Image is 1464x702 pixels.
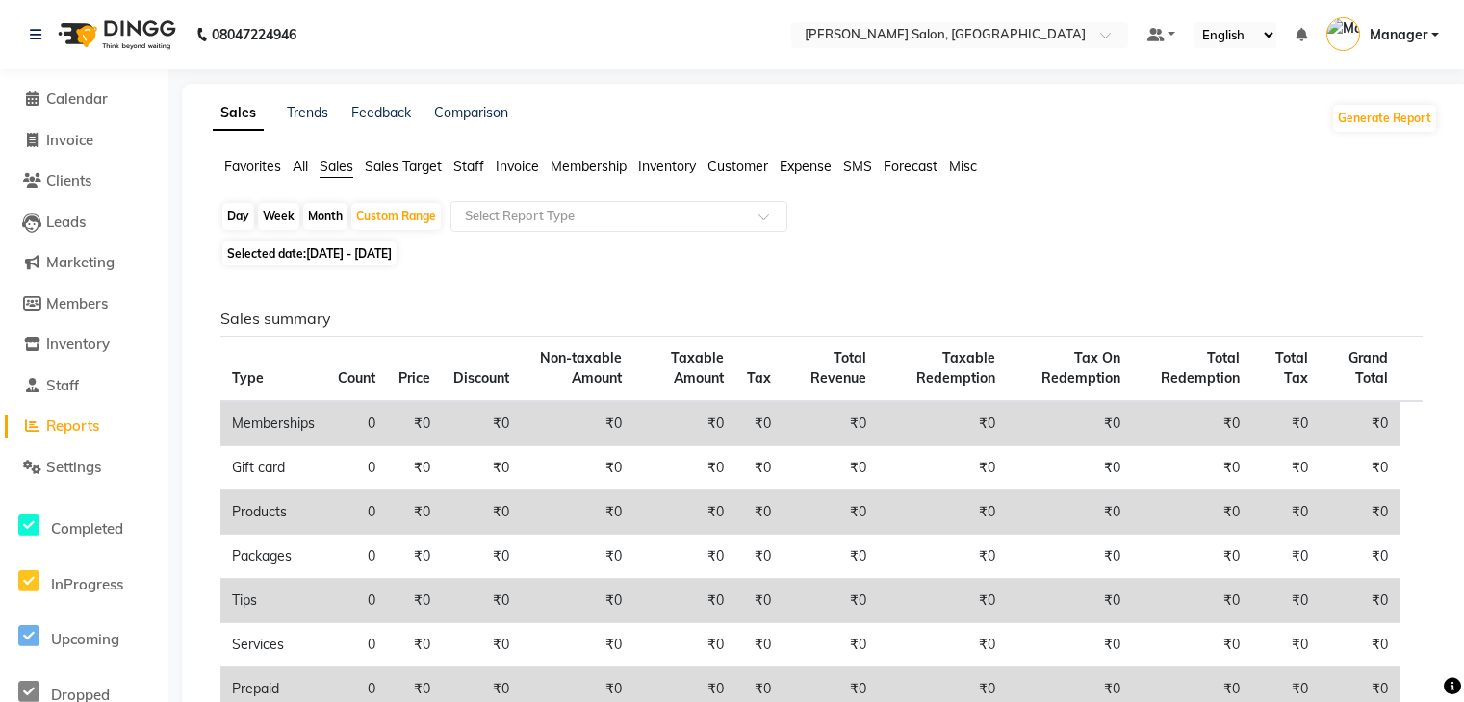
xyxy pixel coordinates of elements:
td: 0 [326,490,387,535]
td: Tips [220,579,326,623]
td: ₹0 [735,446,783,490]
td: ₹0 [1132,579,1251,623]
td: ₹0 [783,535,879,579]
td: ₹0 [1007,579,1132,623]
td: ₹0 [783,446,879,490]
span: Taxable Redemption [916,349,995,387]
td: ₹0 [783,401,879,446]
td: 0 [326,579,387,623]
a: Members [5,293,164,315]
td: ₹0 [1007,535,1132,579]
a: Inventory [5,334,164,356]
button: Generate Report [1333,105,1436,132]
td: Services [220,623,326,667]
td: ₹0 [878,535,1007,579]
span: Sales Target [365,158,442,175]
h6: Sales summary [220,310,1423,328]
td: ₹0 [783,490,879,535]
span: Count [338,369,375,387]
span: [DATE] - [DATE] [306,246,392,261]
span: Staff [46,376,79,394]
td: ₹0 [735,401,783,446]
td: ₹0 [633,446,734,490]
span: Settings [46,458,101,476]
span: Invoice [496,158,539,175]
td: ₹0 [783,579,879,623]
td: ₹0 [735,490,783,535]
a: Staff [5,375,164,397]
a: Invoice [5,130,164,152]
td: ₹0 [878,579,1007,623]
td: ₹0 [1132,446,1251,490]
span: Customer [707,158,768,175]
td: ₹0 [878,446,1007,490]
span: Selected date: [222,241,397,265]
td: ₹0 [521,490,633,535]
td: ₹0 [1007,623,1132,667]
td: Memberships [220,401,326,446]
div: Day [222,203,254,230]
span: Inventory [638,158,696,175]
td: ₹0 [1132,401,1251,446]
span: Total Revenue [810,349,866,387]
td: ₹0 [1251,401,1321,446]
td: ₹0 [1007,446,1132,490]
td: ₹0 [1007,490,1132,535]
td: ₹0 [878,401,1007,446]
span: Favorites [224,158,281,175]
td: ₹0 [633,490,734,535]
div: Week [258,203,299,230]
img: Manager [1326,17,1360,51]
td: 0 [326,623,387,667]
td: ₹0 [1132,623,1251,667]
span: Expense [780,158,832,175]
td: ₹0 [1320,535,1400,579]
span: SMS [843,158,872,175]
td: ₹0 [1007,401,1132,446]
td: ₹0 [633,623,734,667]
a: Clients [5,170,164,192]
span: Total Tax [1275,349,1308,387]
span: Sales [320,158,353,175]
a: Feedback [351,104,411,121]
span: Forecast [884,158,937,175]
span: Reports [46,416,99,435]
td: ₹0 [442,490,521,535]
td: ₹0 [1251,446,1321,490]
a: Trends [287,104,328,121]
td: Packages [220,535,326,579]
td: ₹0 [387,446,442,490]
td: ₹0 [521,579,633,623]
a: Comparison [434,104,508,121]
td: 0 [326,401,387,446]
a: Reports [5,415,164,438]
td: ₹0 [442,623,521,667]
span: Invoice [46,131,93,149]
td: ₹0 [633,579,734,623]
td: ₹0 [387,490,442,535]
td: ₹0 [521,623,633,667]
span: Leads [46,213,86,231]
span: InProgress [51,575,123,593]
td: ₹0 [387,579,442,623]
td: ₹0 [1320,579,1400,623]
span: Grand Total [1348,349,1388,387]
td: ₹0 [1320,446,1400,490]
td: ₹0 [1320,623,1400,667]
div: Custom Range [351,203,441,230]
a: Calendar [5,88,164,111]
span: Marketing [46,253,115,271]
td: ₹0 [1320,490,1400,535]
a: Sales [213,96,264,131]
td: ₹0 [878,490,1007,535]
td: Gift card [220,446,326,490]
td: ₹0 [442,579,521,623]
span: Taxable Amount [671,349,724,387]
td: ₹0 [1251,579,1321,623]
span: Tax [747,369,771,387]
td: ₹0 [633,401,734,446]
a: Leads [5,212,164,234]
td: ₹0 [1251,623,1321,667]
a: Marketing [5,252,164,274]
td: ₹0 [878,623,1007,667]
